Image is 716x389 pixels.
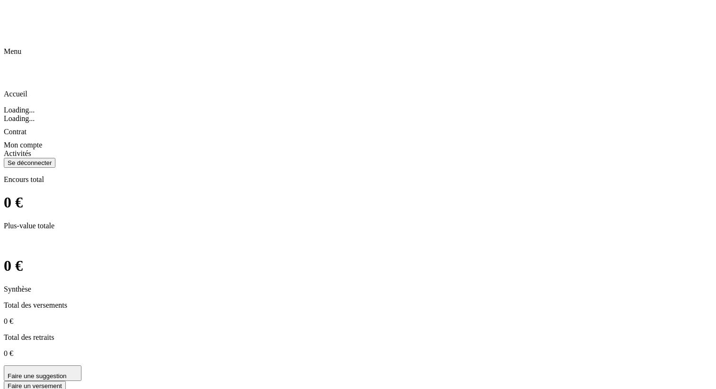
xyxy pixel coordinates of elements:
h1: 0 € [4,257,712,275]
span: Mon compte [4,141,42,149]
p: 0 € [4,317,712,326]
button: Faire une suggestion [4,365,81,381]
span: Faire une suggestion [8,372,66,380]
p: Total des retraits [4,333,712,342]
p: Encours total [4,175,712,184]
div: Se déconnecter [8,159,52,166]
p: Total des versements [4,301,712,310]
div: Accueil [4,69,712,98]
p: Plus-value totale [4,222,712,230]
button: Se déconnecter [4,158,55,168]
p: Accueil [4,90,712,98]
span: Loading... [4,106,35,114]
h1: 0 € [4,194,712,211]
a: Faire une suggestion [4,372,81,380]
span: Activités [4,149,31,157]
span: Contrat [4,128,27,136]
p: Synthèse [4,285,712,294]
span: Loading... [4,114,35,122]
p: 0 € [4,349,712,358]
span: Menu [4,47,21,55]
